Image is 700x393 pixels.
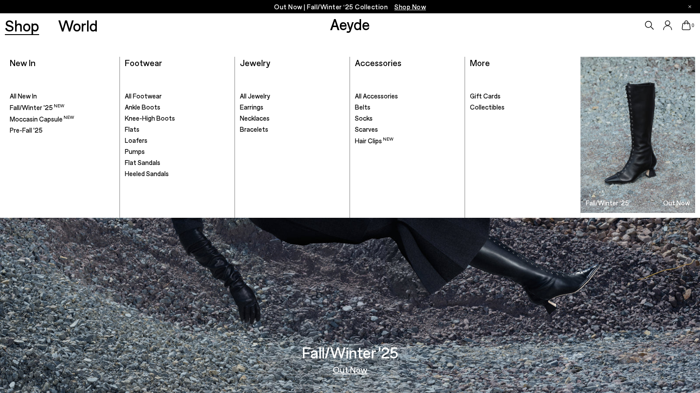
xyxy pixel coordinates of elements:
span: Socks [355,114,373,122]
a: 0 [682,20,691,30]
span: Pumps [125,147,145,155]
span: Knee-High Boots [125,114,175,122]
span: Scarves [355,125,378,133]
a: Belts [355,103,460,112]
a: Hair Clips [355,136,460,145]
span: Moccasin Capsule [10,115,74,123]
a: Pumps [125,147,230,156]
a: Bracelets [240,125,345,134]
span: Necklaces [240,114,270,122]
a: Knee-High Boots [125,114,230,123]
span: All New In [10,92,37,100]
span: All Accessories [355,92,398,100]
h3: Fall/Winter '25 [586,200,629,206]
a: Fall/Winter '25 [10,103,115,112]
h3: Fall/Winter '25 [302,345,398,360]
span: Collectibles [470,103,505,111]
a: Fall/Winter '25 Out Now [581,57,695,213]
span: Heeled Sandals [125,169,169,177]
a: Flats [125,125,230,134]
span: All Jewelry [240,92,270,100]
a: Heeled Sandals [125,169,230,178]
span: All Footwear [125,92,162,100]
span: Bracelets [240,125,268,133]
span: Pre-Fall '25 [10,126,43,134]
span: Flats [125,125,139,133]
a: Loafers [125,136,230,145]
a: Collectibles [470,103,575,112]
a: Accessories [355,57,402,68]
a: Ankle Boots [125,103,230,112]
a: All Accessories [355,92,460,101]
span: Fall/Winter '25 [10,103,64,111]
a: Jewelry [240,57,270,68]
a: Pre-Fall '25 [10,126,115,135]
a: All Jewelry [240,92,345,101]
a: Earrings [240,103,345,112]
a: All Footwear [125,92,230,101]
a: Socks [355,114,460,123]
a: Shop [5,18,39,33]
a: Scarves [355,125,460,134]
h3: Out Now [663,200,690,206]
img: Group_1295_900x.jpg [581,57,695,213]
span: Hair Clips [355,137,394,145]
span: Belts [355,103,370,111]
span: Gift Cards [470,92,501,100]
a: More [470,57,490,68]
p: Out Now | Fall/Winter ‘25 Collection [274,1,426,12]
a: All New In [10,92,115,101]
span: Ankle Boots [125,103,160,111]
a: Flat Sandals [125,158,230,167]
a: Necklaces [240,114,345,123]
span: Navigate to /collections/new-in [394,3,426,11]
a: New In [10,57,36,68]
span: Flat Sandals [125,158,160,166]
a: Moccasin Capsule [10,114,115,124]
a: Footwear [125,57,162,68]
a: Aeyde [330,15,370,33]
span: Earrings [240,103,263,111]
a: Gift Cards [470,92,575,101]
a: World [58,18,98,33]
a: Out Now [333,365,367,374]
span: 0 [691,23,695,28]
span: Loafers [125,136,147,144]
